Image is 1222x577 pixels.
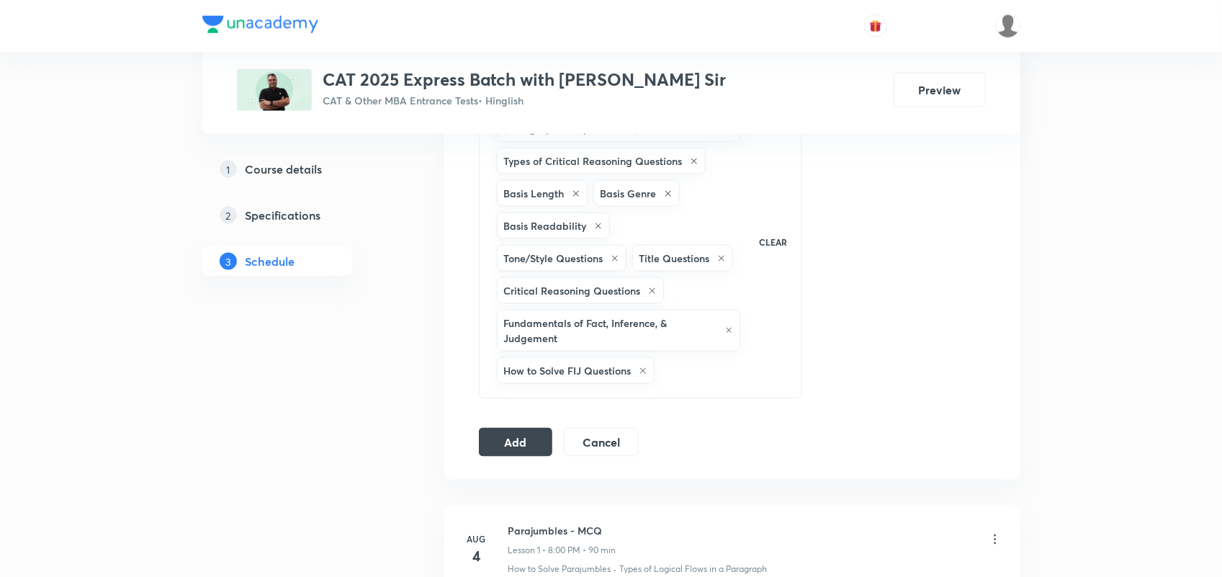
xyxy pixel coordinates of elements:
[220,207,237,224] p: 2
[504,283,641,298] h6: Critical Reasoning Questions
[564,428,638,457] button: Cancel
[504,218,587,233] h6: Basis Readability
[759,236,787,249] p: CLEAR
[220,161,237,178] p: 1
[237,69,312,111] img: 0D198046-A2A3-400F-93FF-60821E4C0F01_plus.png
[479,428,553,457] button: Add
[601,186,657,201] h6: Basis Genre
[869,19,882,32] img: avatar
[246,253,295,270] h5: Schedule
[504,251,603,266] h6: Tone/Style Questions
[504,153,683,169] h6: Types of Critical Reasoning Questions
[323,93,727,108] p: CAT & Other MBA Entrance Tests • Hinglish
[504,186,565,201] h6: Basis Length
[508,545,616,558] p: Lesson 1 • 8:00 PM • 90 min
[462,533,491,546] h6: Aug
[323,69,727,90] h3: CAT 2025 Express Batch with [PERSON_NAME] Sir
[996,14,1020,38] img: Coolm
[894,73,986,107] button: Preview
[620,563,768,576] p: Types of Logical Flows in a Paragraph
[246,207,321,224] h5: Specifications
[202,16,318,33] img: Company Logo
[462,546,491,568] h4: 4
[202,16,318,37] a: Company Logo
[202,201,398,230] a: 2Specifications
[614,563,617,576] div: ·
[504,363,632,378] h6: How to Solve FIJ Questions
[504,316,718,346] h6: Fundamentals of Fact, Inference, & Judgement
[220,253,237,270] p: 3
[639,251,710,266] h6: Title Questions
[508,524,616,539] h6: Parajumbles - MCQ
[508,563,611,576] p: How to Solve Parajumbles
[246,161,323,178] h5: Course details
[864,14,887,37] button: avatar
[202,155,398,184] a: 1Course details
